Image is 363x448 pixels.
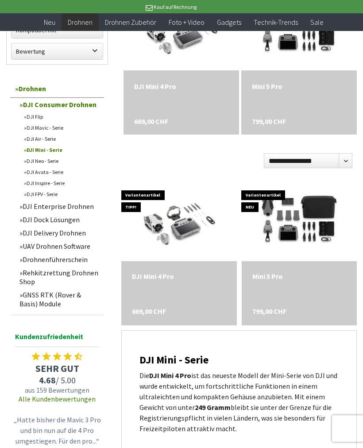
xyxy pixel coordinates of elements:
span: Kundenzufriedenheit [15,331,99,347]
img: Mini 5 Pro [242,183,357,260]
span: Sale [310,18,324,27]
a: Drohnen [11,80,104,98]
span: / 5.00 [11,375,104,386]
a: DJI Inspire - Serie [19,178,104,189]
a: Mini 5 Pro 799,00 CHF [252,272,346,281]
span: Drohnen Zubehör [105,18,156,27]
span: Foto + Video [169,18,205,27]
a: Alle Kundenbewertungen [19,394,96,403]
a: Drohnen [62,13,99,31]
a: DJI Flip [19,111,104,122]
span: 669,00 CHF [134,116,168,127]
a: Rehkitzrettung Drohnen Shop [15,266,104,288]
label: Bewertung [12,43,103,59]
a: DJI Mini - Serie [19,144,104,155]
a: DJI FPV - Serie [19,189,104,200]
a: DJI Enterprise Drohnen [15,200,104,213]
a: Neu [38,13,62,31]
span: Drohnen [68,18,93,27]
div: Mini 5 Pro [252,272,346,281]
a: UAV Drohnen Software [15,239,104,253]
span: 799,00 CHF [252,307,286,316]
span: aus 159 Bewertungen [11,386,104,394]
a: DJI Delivery Drohnen [15,226,104,239]
a: DJI Mavic - Serie [19,122,104,133]
h2: DJI Mini - Serie [139,354,339,366]
a: DJI Mini 4 Pro 669,00 CHF [134,81,228,92]
div: Mini 5 Pro [252,81,346,92]
img: DJI Mini 4 Pro [129,182,229,261]
a: GNSS RTK (Rover & Basis) Module [15,288,104,310]
span: 4.68 [39,375,56,386]
a: DJI Consumer Drohnen [15,98,104,111]
a: Gadgets [211,13,247,31]
a: DJI Mini 4 Pro 669,00 CHF [132,272,226,281]
div: DJI Mini 4 Pro [132,272,226,281]
a: DJI Air - Serie [19,133,104,144]
span: SEHR GUT [11,362,104,375]
a: Foto + Video [162,13,211,31]
a: Technik-Trends [247,13,304,31]
span: Gadgets [217,18,241,27]
div: DJI Mini 4 Pro [134,81,228,92]
a: Drohnenführerschein [15,253,104,266]
strong: DJI Mini 4 Pro [149,371,191,380]
a: DJI Avata - Serie [19,166,104,178]
span: Neu [44,18,55,27]
span: 799,00 CHF [252,116,286,127]
span: 669,00 CHF [132,307,166,316]
a: DJI Neo - Serie [19,155,104,166]
a: Drohnen Zubehör [99,13,162,31]
span: Technik-Trends [254,18,298,27]
a: DJI Dock Lösungen [15,213,104,226]
p: Die ist das neueste Modell der Mini-Serie von DJI und wurde entwickelt, um fortschrittliche Funkt... [139,370,339,434]
strong: 249 Gramm [195,403,231,412]
a: Sale [304,13,330,31]
a: Mini 5 Pro 799,00 CHF [252,81,346,92]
